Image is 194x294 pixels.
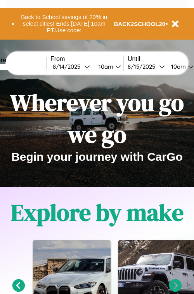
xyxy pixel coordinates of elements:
button: 10am [92,63,123,71]
div: 8 / 15 / 2025 [128,63,159,70]
div: 10am [95,63,115,70]
h1: Explore by make [11,197,184,228]
b: BACK2SCHOOL20 [114,21,166,27]
div: 10am [167,63,188,70]
div: 8 / 14 / 2025 [53,63,84,70]
label: From [50,56,123,63]
button: Back to School savings of 20% in select cities! Ends [DATE] 10am PT.Use code: [14,12,114,36]
button: 8/14/2025 [50,63,92,71]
